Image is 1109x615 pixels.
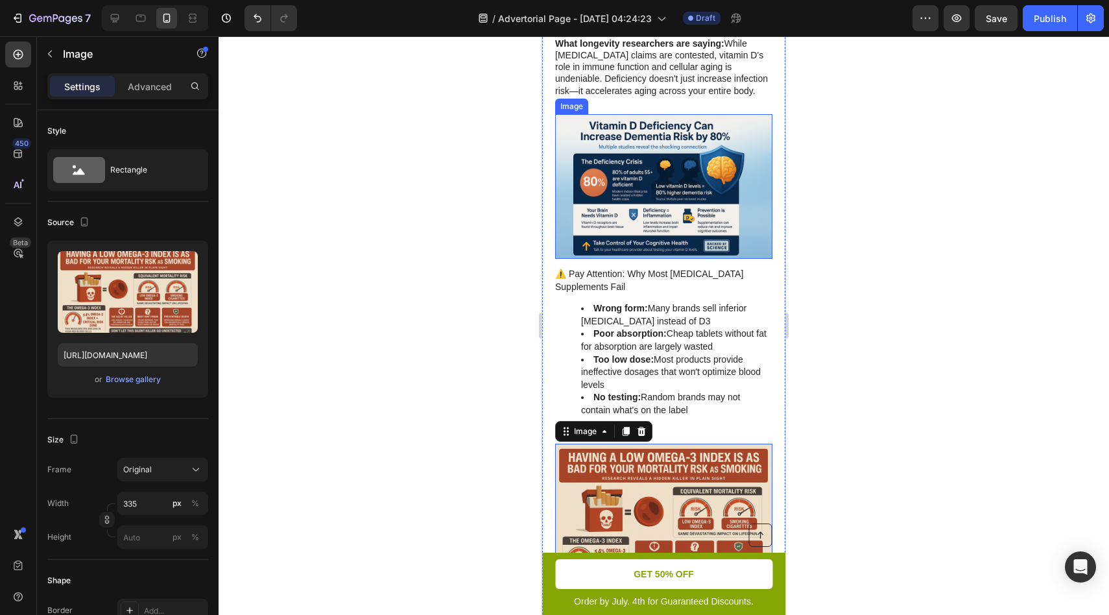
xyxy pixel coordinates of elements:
[117,525,208,549] input: px%
[63,46,173,62] p: Image
[12,138,31,149] div: 450
[58,343,198,367] input: https://example.com/image.jpg
[95,372,102,387] span: or
[5,5,97,31] button: 7
[975,5,1018,31] button: Save
[117,458,208,481] button: Original
[1023,5,1077,31] button: Publish
[110,155,189,185] div: Rectangle
[47,431,82,449] div: Size
[542,36,785,615] iframe: Design area
[169,496,185,511] button: %
[986,13,1007,24] span: Save
[191,498,199,509] div: %
[696,12,715,24] span: Draft
[10,237,31,248] div: Beta
[173,531,182,543] div: px
[106,374,161,385] div: Browse gallery
[47,498,69,509] label: Width
[244,5,297,31] div: Undo/Redo
[85,10,91,26] p: 7
[128,80,172,93] p: Advanced
[105,373,161,386] button: Browse gallery
[58,251,198,333] img: preview-image
[64,80,101,93] p: Settings
[47,531,71,543] label: Height
[1034,12,1066,25] div: Publish
[47,575,71,586] div: Shape
[123,464,152,476] span: Original
[1065,551,1096,583] div: Open Intercom Messenger
[117,492,208,515] input: px%
[191,531,199,543] div: %
[169,529,185,545] button: %
[47,214,92,232] div: Source
[47,464,71,476] label: Frame
[492,12,495,25] span: /
[187,496,203,511] button: px
[47,125,66,137] div: Style
[187,529,203,545] button: px
[173,498,182,509] div: px
[498,12,652,25] span: Advertorial Page - [DATE] 04:24:23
